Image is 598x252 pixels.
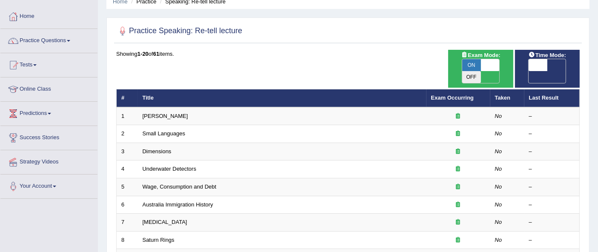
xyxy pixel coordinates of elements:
[448,50,513,88] div: Show exams occurring in exams
[153,51,159,57] b: 61
[431,112,486,120] div: Exam occurring question
[143,148,172,155] a: Dimensions
[431,183,486,191] div: Exam occurring question
[117,107,138,125] td: 1
[495,201,502,208] em: No
[117,196,138,214] td: 6
[117,125,138,143] td: 2
[495,237,502,243] em: No
[0,102,97,123] a: Predictions
[137,51,149,57] b: 1-20
[0,5,97,26] a: Home
[529,183,575,191] div: –
[529,130,575,138] div: –
[529,218,575,226] div: –
[524,89,580,107] th: Last Result
[529,236,575,244] div: –
[143,219,187,225] a: [MEDICAL_DATA]
[462,71,481,83] span: OFF
[117,143,138,160] td: 3
[431,201,486,209] div: Exam occurring question
[495,130,502,137] em: No
[458,51,504,60] span: Exam Mode:
[143,201,213,208] a: Australia Immigration History
[0,175,97,196] a: Your Account
[143,130,185,137] a: Small Languages
[117,214,138,232] td: 7
[495,148,502,155] em: No
[529,165,575,173] div: –
[431,218,486,226] div: Exam occurring question
[0,126,97,147] a: Success Stories
[529,148,575,156] div: –
[138,89,426,107] th: Title
[431,236,486,244] div: Exam occurring question
[0,77,97,99] a: Online Class
[495,219,502,225] em: No
[490,89,524,107] th: Taken
[529,112,575,120] div: –
[0,29,97,50] a: Practice Questions
[529,201,575,209] div: –
[495,183,502,190] em: No
[116,25,242,37] h2: Practice Speaking: Re-tell lecture
[116,50,580,58] div: Showing of items.
[117,89,138,107] th: #
[495,113,502,119] em: No
[143,237,175,243] a: Saturn Rings
[143,113,188,119] a: [PERSON_NAME]
[431,94,474,101] a: Exam Occurring
[0,150,97,172] a: Strategy Videos
[462,59,481,71] span: ON
[431,130,486,138] div: Exam occurring question
[0,53,97,74] a: Tests
[143,183,217,190] a: Wage, Consumption and Debt
[117,178,138,196] td: 5
[525,51,569,60] span: Time Mode:
[143,166,196,172] a: Underwater Detectors
[431,148,486,156] div: Exam occurring question
[495,166,502,172] em: No
[117,160,138,178] td: 4
[431,165,486,173] div: Exam occurring question
[117,231,138,249] td: 8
